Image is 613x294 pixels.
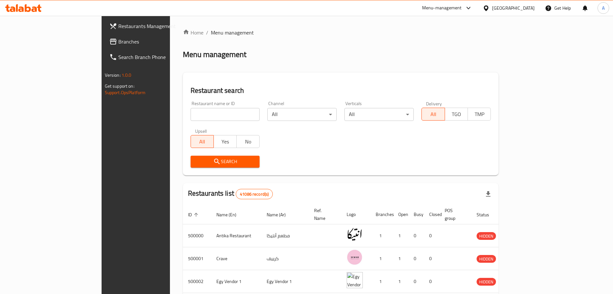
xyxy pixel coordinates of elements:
a: Restaurants Management [104,18,204,34]
td: 0 [409,224,424,247]
td: 0 [424,247,440,270]
th: Branches [371,205,393,224]
td: Crave [211,247,262,270]
span: Restaurants Management [118,22,199,30]
button: No [236,135,260,148]
span: Name (Ar) [267,211,294,219]
div: Menu-management [422,4,462,12]
span: Search Branch Phone [118,53,199,61]
td: كرييف [262,247,309,270]
span: Status [477,211,498,219]
button: All [421,108,445,121]
span: HIDDEN [477,278,496,286]
td: 0 [409,247,424,270]
div: HIDDEN [477,232,496,240]
img: Egy Vendor 1 [347,272,363,288]
div: Export file [480,186,496,202]
a: Search Branch Phone [104,49,204,65]
th: Busy [409,205,424,224]
span: Get support on: [105,82,134,90]
label: Upsell [195,129,207,133]
img: Antika Restaurant [347,226,363,242]
span: All [193,137,211,146]
span: TGO [448,110,465,119]
th: Closed [424,205,440,224]
div: All [344,108,414,121]
span: Yes [216,137,234,146]
div: [GEOGRAPHIC_DATA] [492,5,535,12]
button: TMP [468,108,491,121]
span: Search [196,158,255,166]
span: Ref. Name [314,207,334,222]
span: POS group [445,207,464,222]
td: 0 [424,270,440,293]
span: All [424,110,442,119]
td: مطعم أنتيكا [262,224,309,247]
button: Search [191,156,260,168]
td: 1 [393,224,409,247]
h2: Restaurants list [188,189,273,199]
img: Crave [347,249,363,265]
td: 0 [424,224,440,247]
a: Support.OpsPlatform [105,88,146,97]
span: Branches [118,38,199,45]
span: A [602,5,605,12]
span: TMP [470,110,488,119]
td: 0 [409,270,424,293]
span: 41086 record(s) [236,191,272,197]
th: Open [393,205,409,224]
td: 1 [371,247,393,270]
span: HIDDEN [477,255,496,263]
td: Antika Restaurant [211,224,262,247]
input: Search for restaurant name or ID.. [191,108,260,121]
td: 1 [393,247,409,270]
h2: Menu management [183,49,246,60]
td: Egy Vendor 1 [262,270,309,293]
td: Egy Vendor 1 [211,270,262,293]
span: Name (En) [216,211,245,219]
a: Branches [104,34,204,49]
th: Logo [341,205,371,224]
button: All [191,135,214,148]
span: Version: [105,71,121,79]
button: TGO [445,108,468,121]
span: No [239,137,257,146]
span: HIDDEN [477,232,496,240]
div: All [267,108,337,121]
td: 1 [393,270,409,293]
li: / [206,29,208,36]
div: Total records count [236,189,273,199]
label: Delivery [426,101,442,106]
td: 1 [371,224,393,247]
button: Yes [213,135,237,148]
span: Menu management [211,29,254,36]
span: ID [188,211,200,219]
span: 1.0.0 [122,71,132,79]
td: 1 [371,270,393,293]
h2: Restaurant search [191,86,491,95]
nav: breadcrumb [183,29,499,36]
